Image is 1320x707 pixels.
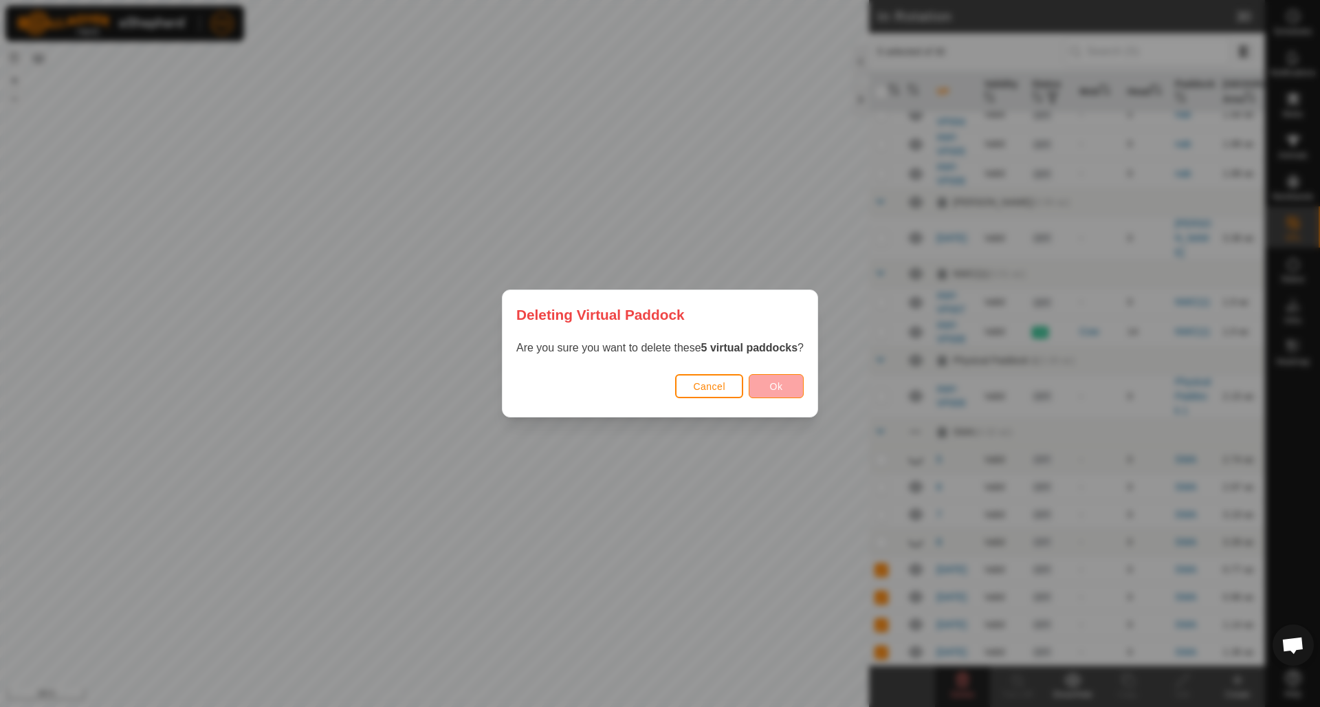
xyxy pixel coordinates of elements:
[516,342,804,353] span: Are you sure you want to delete these ?
[516,304,685,325] span: Deleting Virtual Paddock
[675,374,743,398] button: Cancel
[693,381,725,392] span: Cancel
[1273,624,1314,666] a: Open chat
[770,381,783,392] span: Ok
[701,342,798,353] strong: 5 virtual paddocks
[749,374,804,398] button: Ok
